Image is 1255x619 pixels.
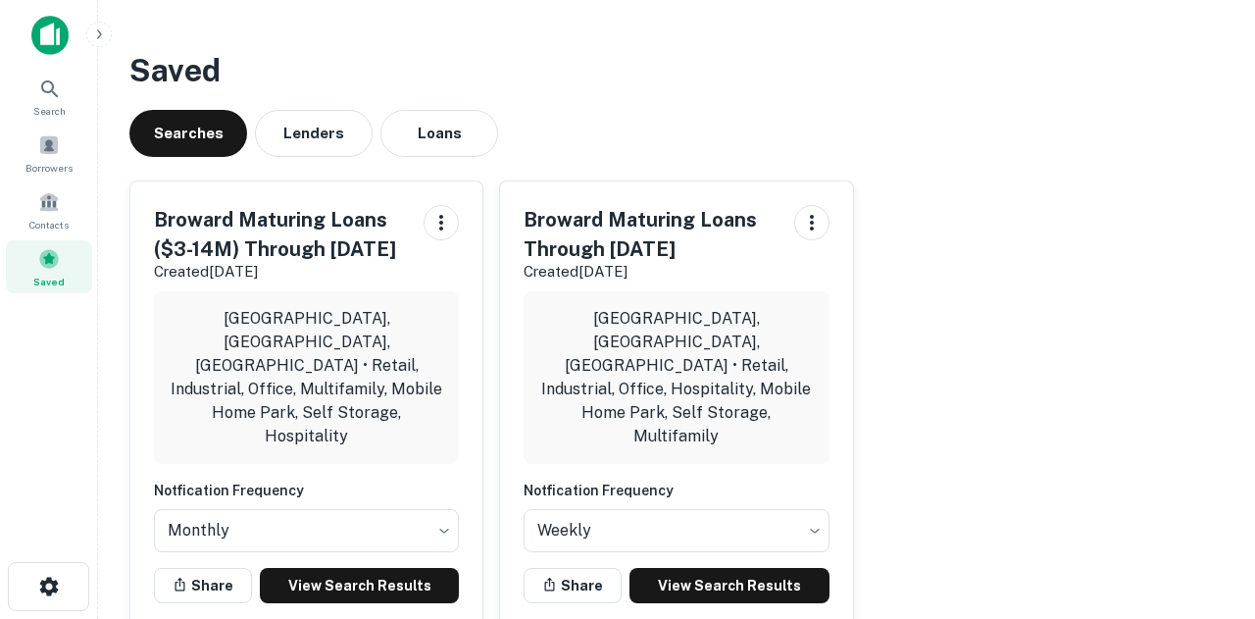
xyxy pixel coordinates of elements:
h3: Saved [129,47,1224,94]
button: Loans [380,110,498,157]
h6: Notfication Frequency [154,480,459,501]
h5: Broward Maturing Loans Through [DATE] [524,205,778,264]
img: capitalize-icon.png [31,16,69,55]
span: Borrowers [25,160,73,176]
h5: Broward Maturing Loans ($3-14M) Through [DATE] [154,205,408,264]
button: Share [524,568,622,603]
button: Searches [129,110,247,157]
a: Borrowers [6,127,92,180]
div: Without label [524,503,828,558]
a: Search [6,70,92,123]
p: [GEOGRAPHIC_DATA], [GEOGRAPHIC_DATA], [GEOGRAPHIC_DATA] • Retail, Industrial, Office, Hospitality... [539,307,813,448]
button: Share [154,568,252,603]
button: Lenders [255,110,373,157]
a: Contacts [6,183,92,236]
p: Created [DATE] [154,260,408,284]
span: Contacts [29,217,69,232]
p: [GEOGRAPHIC_DATA], [GEOGRAPHIC_DATA], [GEOGRAPHIC_DATA] • Retail, Industrial, Office, Multifamily... [170,307,443,448]
h6: Notfication Frequency [524,480,828,501]
a: View Search Results [260,568,459,603]
div: Without label [154,503,459,558]
a: Saved [6,240,92,293]
span: Search [33,103,66,119]
span: Saved [33,274,65,289]
a: View Search Results [629,568,828,603]
p: Created [DATE] [524,260,778,284]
